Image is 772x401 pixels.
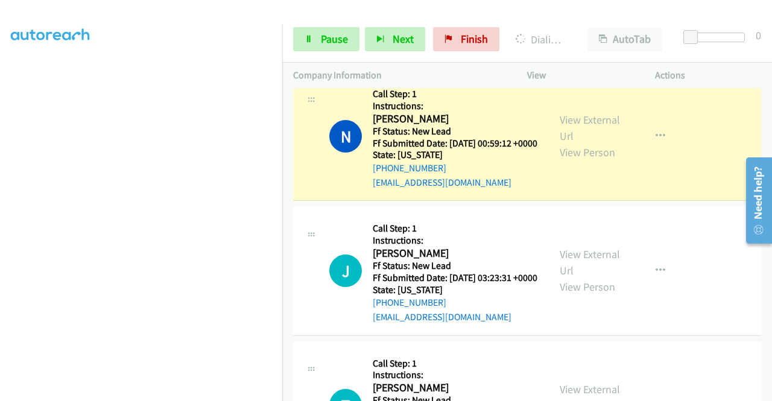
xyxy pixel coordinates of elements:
a: View Person [560,145,615,159]
button: Next [365,27,425,51]
h5: State: [US_STATE] [373,284,537,296]
p: Company Information [293,68,505,83]
h5: Instructions: [373,369,537,381]
span: Finish [461,32,488,46]
button: AutoTab [587,27,662,51]
a: Pause [293,27,359,51]
h5: Ff Submitted Date: [DATE] 03:23:31 +0000 [373,272,537,284]
h5: Call Step: 1 [373,358,537,370]
h2: [PERSON_NAME] [373,112,537,126]
p: View [527,68,633,83]
h5: Ff Submitted Date: [DATE] 00:59:12 +0000 [373,137,537,150]
h2: [PERSON_NAME] [373,247,537,260]
a: View External Url [560,113,620,143]
a: View External Url [560,247,620,277]
h2: [PERSON_NAME] [373,381,537,395]
h1: N [329,120,362,153]
h5: Ff Status: New Lead [373,260,537,272]
div: 0 [756,27,761,43]
a: [PHONE_NUMBER] [373,297,446,308]
a: View Person [560,280,615,294]
h5: Instructions: [373,100,537,112]
a: [EMAIL_ADDRESS][DOMAIN_NAME] [373,177,511,188]
span: Next [393,32,414,46]
a: [PHONE_NUMBER] [373,162,446,174]
h5: Call Step: 1 [373,88,537,100]
h5: Call Step: 1 [373,223,537,235]
a: [EMAIL_ADDRESS][DOMAIN_NAME] [373,311,511,323]
a: Finish [433,27,499,51]
h5: Instructions: [373,235,537,247]
iframe: Resource Center [738,153,772,248]
span: Pause [321,32,348,46]
h5: State: [US_STATE] [373,149,537,161]
h5: Ff Status: New Lead [373,125,537,137]
p: Actions [655,68,761,83]
p: Dialing [PERSON_NAME] [516,31,566,48]
h1: J [329,254,362,287]
div: The call is yet to be attempted [329,254,362,287]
